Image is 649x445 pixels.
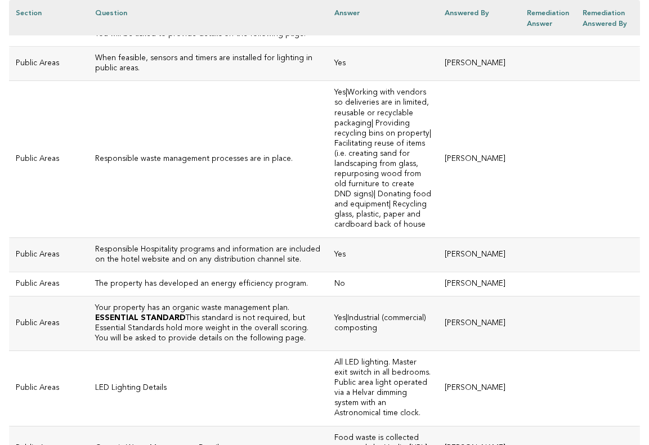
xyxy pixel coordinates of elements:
p: This standard is not required, but Essential Standards hold more weight in the overall scoring. [95,313,321,334]
td: [PERSON_NAME] [438,237,520,272]
td: [PERSON_NAME] [438,351,520,426]
h3: Your property has an organic waste management plan. [95,303,321,313]
strong: ESSENTIAL STANDARD [95,314,186,322]
p: You will be asked to provide details on the following page. [95,334,321,344]
td: Yes|Working with vendors so deliveries are in limited, reusable or recyclable packaging| Providin... [328,81,438,237]
p: LED Lighting Details [95,383,321,393]
td: Public Areas [9,296,88,350]
td: [PERSON_NAME] [438,296,520,350]
td: [PERSON_NAME] [438,272,520,296]
td: Public Areas [9,272,88,296]
td: Yes [328,47,438,81]
td: [PERSON_NAME] [438,47,520,81]
h3: The property has developed an energy efficiency program. [95,279,321,289]
td: Public Areas [9,351,88,426]
td: [PERSON_NAME] [438,81,520,237]
td: No [328,272,438,296]
td: All LED lighting. Master exit switch in all bedrooms. Public area light operated via a Helvar dim... [328,351,438,426]
h3: When feasible, sensors and timers are installed for lighting in public areas. [95,53,321,74]
h3: Responsible Hospitality programs and information are included on the hotel website and on any dis... [95,245,321,265]
td: Yes [328,237,438,272]
td: Public Areas [9,81,88,237]
td: Public Areas [9,47,88,81]
h3: Responsible waste management processes are in place. [95,154,321,164]
td: Public Areas [9,237,88,272]
td: Yes|Industrial (commercial) composting [328,296,438,350]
